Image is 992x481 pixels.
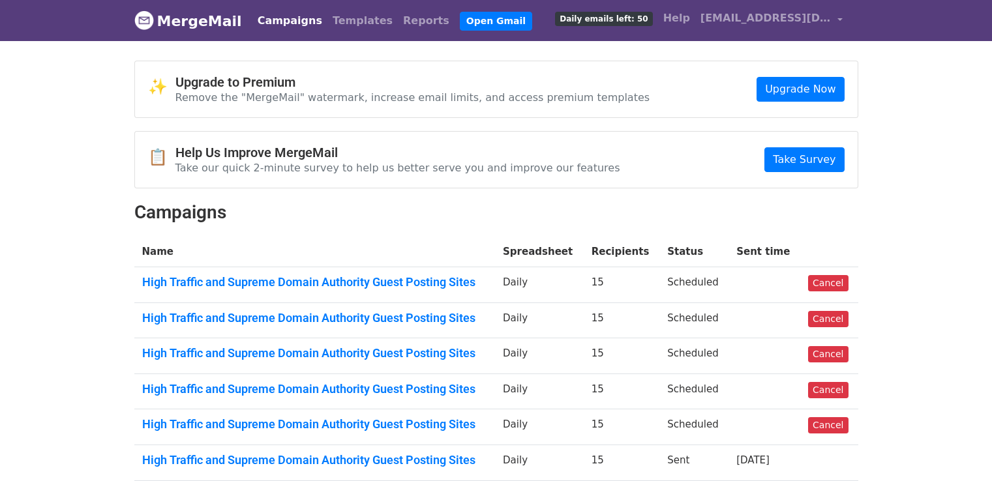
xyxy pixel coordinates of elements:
a: Take Survey [764,147,844,172]
th: Status [659,237,729,267]
td: Daily [495,409,584,445]
a: Cancel [808,346,848,362]
span: ✨ [148,78,175,96]
td: Daily [495,267,584,303]
span: [EMAIL_ADDRESS][DOMAIN_NAME] [700,10,831,26]
a: Cancel [808,382,848,398]
td: 15 [584,267,660,303]
a: High Traffic and Supreme Domain Authority Guest Posting Sites [142,382,488,396]
a: [DATE] [736,454,770,466]
th: Spreadsheet [495,237,584,267]
p: Remove the "MergeMail" watermark, increase email limits, and access premium templates [175,91,650,104]
td: Scheduled [659,302,729,338]
a: Reports [398,8,455,34]
td: Daily [495,445,584,481]
td: Scheduled [659,267,729,303]
a: High Traffic and Supreme Domain Authority Guest Posting Sites [142,346,488,360]
a: MergeMail [134,7,242,35]
a: High Traffic and Supreme Domain Authority Guest Posting Sites [142,311,488,325]
th: Name [134,237,496,267]
a: High Traffic and Supreme Domain Authority Guest Posting Sites [142,453,488,467]
a: [EMAIL_ADDRESS][DOMAIN_NAME] [695,5,848,36]
span: Daily emails left: 50 [555,12,652,26]
a: Cancel [808,275,848,291]
td: Daily [495,302,584,338]
h2: Campaigns [134,201,858,224]
h4: Upgrade to Premium [175,74,650,90]
p: Take our quick 2-minute survey to help us better serve you and improve our features [175,161,620,175]
td: 15 [584,373,660,409]
a: Campaigns [252,8,327,34]
td: Scheduled [659,338,729,374]
a: Open Gmail [460,12,532,31]
td: Daily [495,373,584,409]
td: Scheduled [659,373,729,409]
td: Scheduled [659,409,729,445]
a: High Traffic and Supreme Domain Authority Guest Posting Sites [142,417,488,431]
a: High Traffic and Supreme Domain Authority Guest Posting Sites [142,275,488,289]
a: Help [658,5,695,31]
a: Templates [327,8,398,34]
td: 15 [584,409,660,445]
th: Recipients [584,237,660,267]
td: 15 [584,445,660,481]
td: Daily [495,338,584,374]
a: Daily emails left: 50 [550,5,657,31]
th: Sent time [729,237,800,267]
a: Cancel [808,417,848,433]
td: 15 [584,302,660,338]
td: 15 [584,338,660,374]
a: Upgrade Now [757,77,844,102]
h4: Help Us Improve MergeMail [175,145,620,160]
img: MergeMail logo [134,10,154,30]
td: Sent [659,445,729,481]
span: 📋 [148,148,175,167]
a: Cancel [808,311,848,327]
